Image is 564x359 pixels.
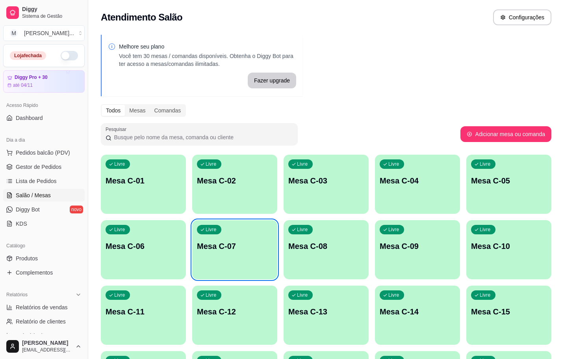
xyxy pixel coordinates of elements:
span: Relatório de mesas [16,332,63,340]
p: Mesa C-09 [380,241,455,252]
button: LivreMesa C-10 [466,220,551,279]
p: Livre [388,226,399,233]
button: LivreMesa C-13 [284,286,369,345]
p: Livre [114,226,125,233]
p: Livre [114,292,125,298]
p: Mesa C-14 [380,306,455,317]
p: Mesa C-15 [471,306,547,317]
span: [PERSON_NAME] [22,340,72,347]
span: M [10,29,18,37]
p: Livre [297,226,308,233]
span: Relatórios de vendas [16,303,68,311]
p: Mesa C-03 [288,175,364,186]
p: Mesa C-11 [106,306,181,317]
button: Pedidos balcão (PDV) [3,146,85,159]
a: Gestor de Pedidos [3,161,85,173]
button: LivreMesa C-11 [101,286,186,345]
button: Fazer upgrade [248,73,296,88]
a: Relatório de mesas [3,329,85,342]
button: LivreMesa C-15 [466,286,551,345]
label: Pesquisar [106,126,129,133]
p: Mesa C-01 [106,175,181,186]
span: Sistema de Gestão [22,13,82,19]
span: KDS [16,220,27,228]
p: Livre [297,161,308,167]
a: Relatórios de vendas [3,301,85,314]
button: Alterar Status [61,51,78,60]
div: Todos [102,105,125,116]
button: LivreMesa C-03 [284,155,369,214]
a: Diggy Botnovo [3,203,85,216]
p: Mesa C-02 [197,175,273,186]
div: Loja fechada [10,51,46,60]
button: LivreMesa C-01 [101,155,186,214]
button: LivreMesa C-14 [375,286,460,345]
p: Livre [388,161,399,167]
span: Lista de Pedidos [16,177,57,185]
p: Livre [114,161,125,167]
div: [PERSON_NAME] ... [24,29,74,37]
a: KDS [3,217,85,230]
span: Pedidos balcão (PDV) [16,149,70,157]
p: Melhore seu plano [119,43,296,50]
p: Livre [480,161,491,167]
span: Diggy Bot [16,206,40,213]
div: Mesas [125,105,150,116]
p: Mesa C-07 [197,241,273,252]
p: Mesa C-13 [288,306,364,317]
a: Relatório de clientes [3,315,85,328]
p: Livre [388,292,399,298]
a: Produtos [3,252,85,265]
p: Mesa C-05 [471,175,547,186]
span: Diggy [22,6,82,13]
p: Mesa C-04 [380,175,455,186]
div: Dia a dia [3,134,85,146]
p: Livre [206,292,217,298]
a: Lista de Pedidos [3,175,85,187]
span: Dashboard [16,114,43,122]
button: [PERSON_NAME][EMAIL_ADDRESS][DOMAIN_NAME] [3,337,85,356]
article: Diggy Pro + 30 [15,75,48,80]
a: Salão / Mesas [3,189,85,202]
span: Relatórios [6,292,28,298]
button: LivreMesa C-08 [284,220,369,279]
h2: Atendimento Salão [101,11,182,24]
p: Livre [480,226,491,233]
a: DiggySistema de Gestão [3,3,85,22]
button: LivreMesa C-09 [375,220,460,279]
button: LivreMesa C-05 [466,155,551,214]
span: Relatório de clientes [16,318,66,325]
p: Livre [297,292,308,298]
a: Complementos [3,266,85,279]
p: Livre [206,226,217,233]
div: Comandas [150,105,186,116]
button: LivreMesa C-02 [192,155,277,214]
button: Adicionar mesa ou comanda [460,126,551,142]
span: Salão / Mesas [16,191,51,199]
button: LivreMesa C-04 [375,155,460,214]
p: Mesa C-10 [471,241,547,252]
span: Complementos [16,269,53,277]
button: LivreMesa C-12 [192,286,277,345]
div: Catálogo [3,239,85,252]
span: Gestor de Pedidos [16,163,61,171]
p: Mesa C-06 [106,241,181,252]
button: Select a team [3,25,85,41]
a: Diggy Pro + 30até 04/11 [3,70,85,93]
article: até 04/11 [13,82,33,88]
p: Livre [206,161,217,167]
input: Pesquisar [111,133,293,141]
a: Dashboard [3,112,85,124]
div: Acesso Rápido [3,99,85,112]
p: Você tem 30 mesas / comandas disponíveis. Obtenha o Diggy Bot para ter acesso a mesas/comandas il... [119,52,296,68]
button: LivreMesa C-07 [192,220,277,279]
p: Livre [480,292,491,298]
p: Mesa C-08 [288,241,364,252]
span: Produtos [16,254,38,262]
span: [EMAIL_ADDRESS][DOMAIN_NAME] [22,347,72,353]
button: LivreMesa C-06 [101,220,186,279]
button: Configurações [493,9,551,25]
p: Mesa C-12 [197,306,273,317]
